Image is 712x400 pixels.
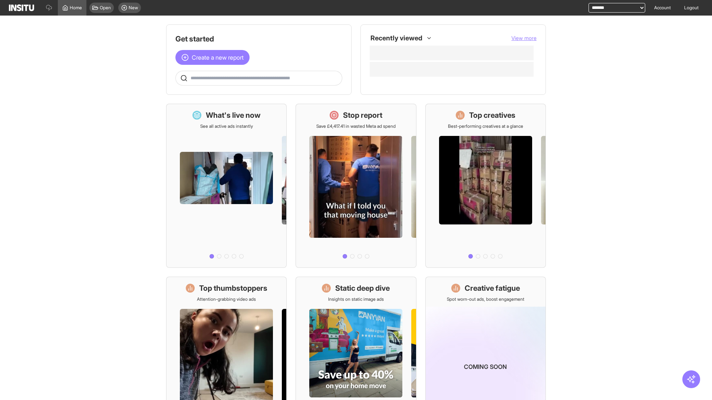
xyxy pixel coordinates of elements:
[469,110,515,120] h1: Top creatives
[511,34,537,42] button: View more
[425,104,546,268] a: Top creativesBest-performing creatives at a glance
[175,50,250,65] button: Create a new report
[316,123,396,129] p: Save £4,417.41 in wasted Meta ad spend
[129,5,138,11] span: New
[192,53,244,62] span: Create a new report
[335,283,390,293] h1: Static deep dive
[448,123,523,129] p: Best-performing creatives at a glance
[206,110,261,120] h1: What's live now
[343,110,382,120] h1: Stop report
[166,104,287,268] a: What's live nowSee all active ads instantly
[175,34,342,44] h1: Get started
[100,5,111,11] span: Open
[511,35,537,41] span: View more
[199,283,267,293] h1: Top thumbstoppers
[328,296,384,302] p: Insights on static image ads
[70,5,82,11] span: Home
[197,296,256,302] p: Attention-grabbing video ads
[200,123,253,129] p: See all active ads instantly
[9,4,34,11] img: Logo
[296,104,416,268] a: Stop reportSave £4,417.41 in wasted Meta ad spend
